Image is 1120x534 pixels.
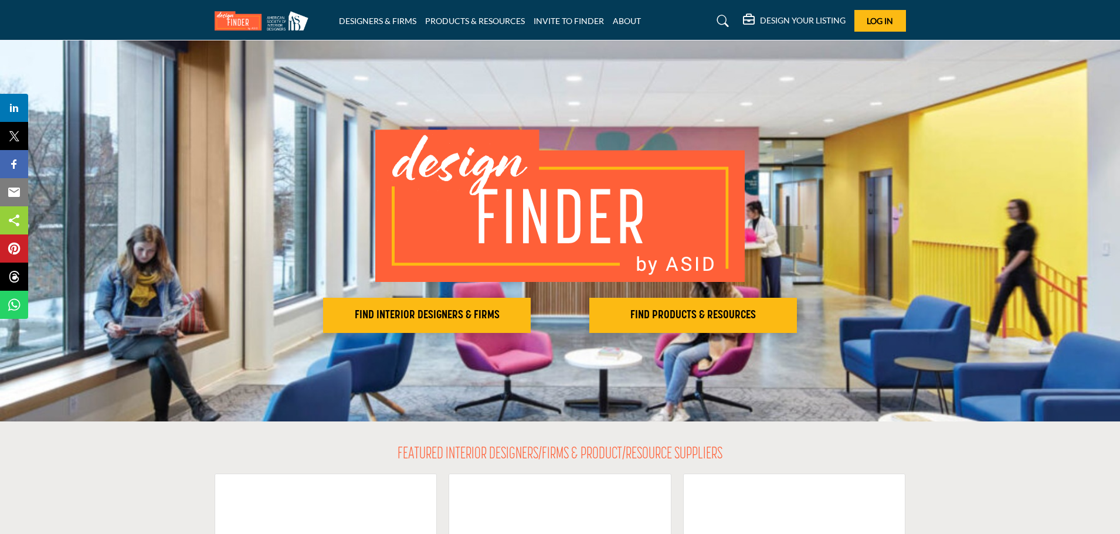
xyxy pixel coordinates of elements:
[867,16,893,26] span: Log In
[593,308,793,322] h2: FIND PRODUCTS & RESOURCES
[375,130,745,282] img: image
[743,14,846,28] div: DESIGN YOUR LISTING
[339,16,416,26] a: DESIGNERS & FIRMS
[854,10,906,32] button: Log In
[323,298,531,333] button: FIND INTERIOR DESIGNERS & FIRMS
[589,298,797,333] button: FIND PRODUCTS & RESOURCES
[613,16,641,26] a: ABOUT
[215,11,314,30] img: Site Logo
[705,12,737,30] a: Search
[534,16,604,26] a: INVITE TO FINDER
[425,16,525,26] a: PRODUCTS & RESOURCES
[327,308,527,322] h2: FIND INTERIOR DESIGNERS & FIRMS
[398,445,722,465] h2: FEATURED INTERIOR DESIGNERS/FIRMS & PRODUCT/RESOURCE SUPPLIERS
[760,15,846,26] h5: DESIGN YOUR LISTING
